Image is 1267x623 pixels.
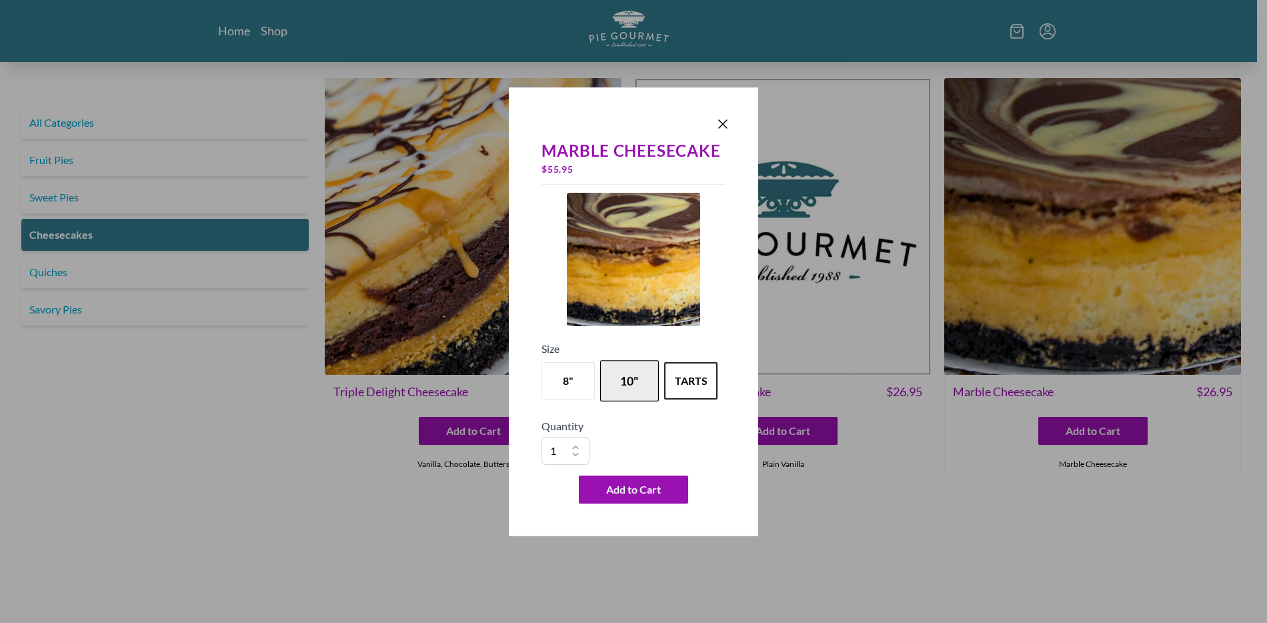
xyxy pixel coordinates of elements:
[541,141,726,160] div: Marble Cheesecake
[541,362,595,400] button: Variant Swatch
[541,341,726,357] h5: Size
[567,193,700,330] a: Product Image
[579,476,688,504] button: Add to Cart
[541,160,726,179] div: $ 55.95
[541,418,726,434] h5: Quantity
[567,193,700,326] img: Product Image
[715,116,731,132] button: Close panel
[664,362,718,400] button: Variant Swatch
[600,360,659,402] button: Variant Swatch
[606,482,661,498] span: Add to Cart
